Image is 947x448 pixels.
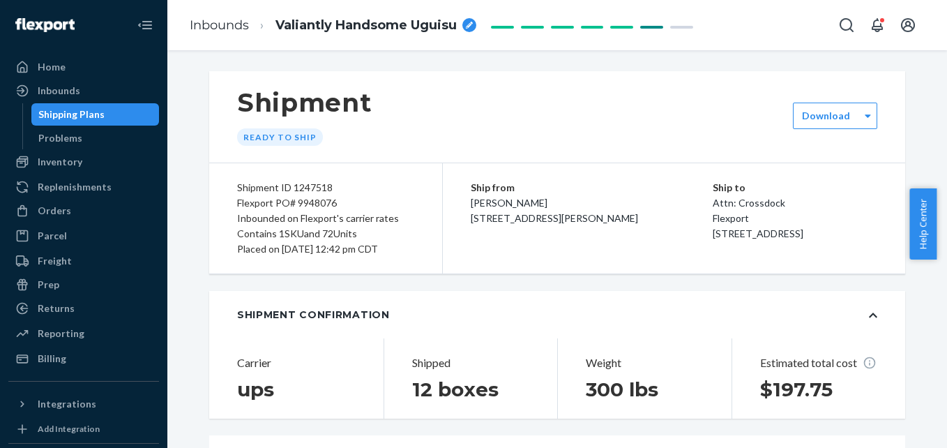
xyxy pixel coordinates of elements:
[8,421,159,438] a: Add Integration
[586,355,704,371] p: Weight
[38,397,96,411] div: Integrations
[8,322,159,345] a: Reporting
[412,377,530,402] h1: 12 boxes
[760,355,878,371] p: Estimated total cost
[8,393,159,415] button: Integrations
[8,274,159,296] a: Prep
[412,355,530,371] p: Shipped
[858,406,933,441] iframe: Opens a widget where you can chat to one of our agents
[38,180,112,194] div: Replenishments
[237,226,414,241] div: Contains 1 SKU and 72 Units
[833,11,861,39] button: Open Search Box
[38,278,59,292] div: Prep
[31,103,160,126] a: Shipping Plans
[237,241,414,257] div: Placed on [DATE] 12:42 pm CDT
[8,297,159,320] a: Returns
[8,56,159,78] a: Home
[38,352,66,366] div: Billing
[38,131,82,145] div: Problems
[38,84,80,98] div: Inbounds
[909,188,937,260] button: Help Center
[38,254,72,268] div: Freight
[471,197,638,224] span: [PERSON_NAME] [STREET_ADDRESS][PERSON_NAME]
[190,17,249,33] a: Inbounds
[237,88,372,117] h1: Shipment
[131,11,159,39] button: Close Navigation
[8,200,159,222] a: Orders
[8,151,159,173] a: Inventory
[237,377,356,402] h1: ups
[15,18,75,32] img: Flexport logo
[237,195,414,211] div: Flexport PO# 9948076
[38,229,67,243] div: Parcel
[38,204,71,218] div: Orders
[863,11,891,39] button: Open notifications
[8,225,159,247] a: Parcel
[179,5,487,46] ol: breadcrumbs
[237,355,356,371] p: Carrier
[586,377,704,402] h1: 300 lbs
[8,176,159,198] a: Replenishments
[713,227,803,239] span: [STREET_ADDRESS]
[760,377,878,402] h1: $197.75
[38,60,66,74] div: Home
[237,128,323,146] div: Ready to ship
[8,250,159,272] a: Freight
[237,211,414,226] div: Inbounded on Flexport's carrier rates
[38,423,100,435] div: Add Integration
[713,180,878,195] p: Ship to
[8,348,159,370] a: Billing
[894,11,922,39] button: Open account menu
[31,127,160,149] a: Problems
[8,80,159,102] a: Inbounds
[237,180,414,195] div: Shipment ID 1247518
[802,109,850,123] label: Download
[38,301,75,315] div: Returns
[38,155,82,169] div: Inventory
[275,17,457,35] span: Valiantly Handsome Uguisu
[713,211,878,226] p: Flexport
[713,195,878,211] p: Attn: Crossdock
[38,107,105,121] div: Shipping Plans
[471,180,713,195] p: Ship from
[38,327,84,341] div: Reporting
[237,308,390,322] div: Shipment Confirmation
